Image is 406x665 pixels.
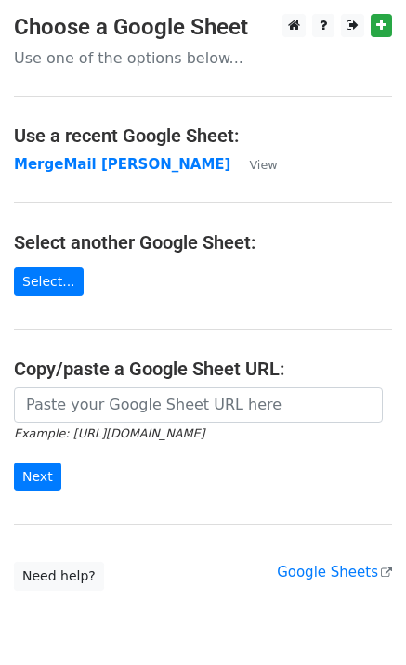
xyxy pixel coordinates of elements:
[249,158,277,172] small: View
[14,48,392,68] p: Use one of the options below...
[14,358,392,380] h4: Copy/paste a Google Sheet URL:
[14,463,61,491] input: Next
[14,124,392,147] h4: Use a recent Google Sheet:
[14,267,84,296] a: Select...
[14,14,392,41] h3: Choose a Google Sheet
[14,387,383,423] input: Paste your Google Sheet URL here
[14,426,204,440] small: Example: [URL][DOMAIN_NAME]
[277,564,392,580] a: Google Sheets
[14,156,230,173] a: MergeMail [PERSON_NAME]
[14,231,392,254] h4: Select another Google Sheet:
[14,562,104,591] a: Need help?
[230,156,277,173] a: View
